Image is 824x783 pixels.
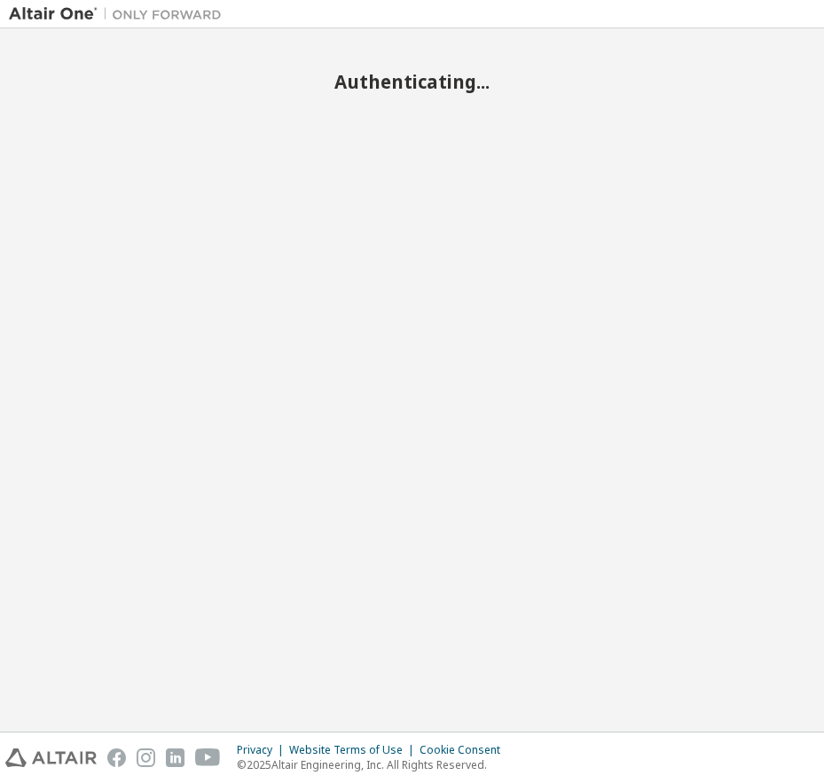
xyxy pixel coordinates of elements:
[9,5,231,23] img: Altair One
[9,70,815,93] h2: Authenticating...
[289,743,420,757] div: Website Terms of Use
[166,748,184,767] img: linkedin.svg
[137,748,155,767] img: instagram.svg
[237,757,511,772] p: © 2025 Altair Engineering, Inc. All Rights Reserved.
[195,748,221,767] img: youtube.svg
[237,743,289,757] div: Privacy
[107,748,126,767] img: facebook.svg
[420,743,511,757] div: Cookie Consent
[5,748,97,767] img: altair_logo.svg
